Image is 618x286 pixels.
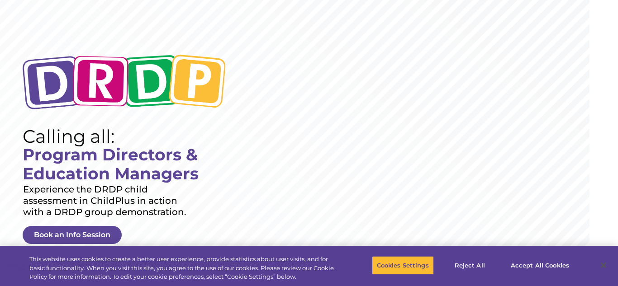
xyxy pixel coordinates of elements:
div: This website uses cookies to create a better user experience, provide statistics about user visit... [29,255,340,281]
rs-layer: Experience the DRDP child assessment in ChildPlus in action with a DRDP group demonstration. [23,184,196,218]
button: Close [594,255,613,275]
button: Accept All Cookies [506,256,574,275]
button: Cookies Settings [372,256,434,275]
rs-layer: Program Directors & Education Managers [23,145,247,183]
a: Book an Info Session [23,226,122,244]
rs-layer: Calling all: [23,131,114,142]
img: drdp logo [23,54,226,109]
button: Reject All [442,256,498,275]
